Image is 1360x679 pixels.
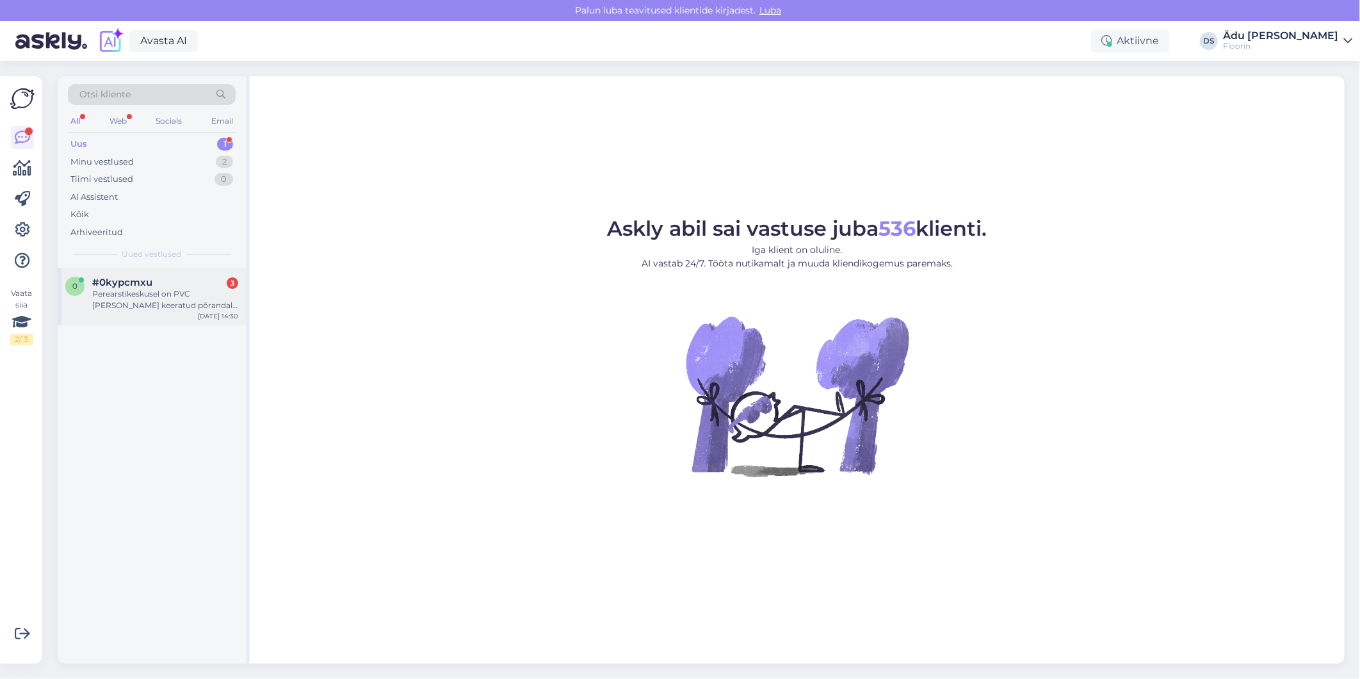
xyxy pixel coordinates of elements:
div: [DATE] 14:30 [198,311,238,321]
p: Iga klient on oluline. AI vastab 24/7. Tööta nutikamalt ja muuda kliendikogemus paremaks. [608,243,987,270]
div: 2 / 3 [10,334,33,345]
span: #0kypcmxu [92,277,152,288]
div: Kõik [70,208,89,221]
div: 2 [216,156,233,168]
div: Tiimi vestlused [70,173,133,186]
b: 536 [879,216,916,241]
div: Floorin [1223,41,1338,51]
div: Uus [70,138,87,151]
div: Web [107,113,129,129]
div: Email [209,113,236,129]
div: Aktiivne [1091,29,1169,53]
div: Socials [153,113,184,129]
div: All [68,113,83,129]
span: Luba [756,4,785,16]
span: Uued vestlused [122,249,182,260]
img: No Chat active [682,281,912,511]
img: Askly Logo [10,86,35,111]
div: DS [1200,32,1218,50]
div: 1 [217,138,233,151]
div: 0 [215,173,233,186]
div: 3 [227,277,238,289]
span: 0 [72,281,77,291]
span: Askly abil sai vastuse juba klienti. [608,216,987,241]
span: Otsi kliente [79,88,131,101]
a: Ädu [PERSON_NAME]Floorin [1223,31,1352,51]
div: Vaata siia [10,288,33,345]
div: AI Assistent [70,191,118,204]
div: Arhiveeritud [70,226,123,239]
div: Perearstikeskusel on PVC [PERSON_NAME] keeratud põrandalt seinale ja liimitud ka laia ribana sein... [92,288,238,311]
div: Ädu [PERSON_NAME] [1223,31,1338,41]
img: explore-ai [97,28,124,54]
a: Avasta AI [129,30,198,52]
div: Minu vestlused [70,156,134,168]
